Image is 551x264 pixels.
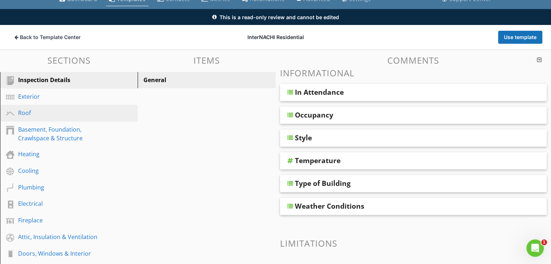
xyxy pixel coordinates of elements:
[18,108,103,117] div: Roof
[526,239,544,257] iframe: Intercom live chat
[9,31,87,44] button: Back to Template Center
[18,183,103,192] div: Plumbing
[18,92,103,101] div: Exterior
[18,150,103,158] div: Heating
[20,34,81,41] span: Back to Template Center
[280,55,547,65] h3: Comments
[295,156,341,165] div: Temperature
[18,76,103,84] div: Inspection Details
[295,202,364,210] div: Weather Conditions
[143,76,245,84] div: General
[18,199,103,208] div: Electrical
[18,166,103,175] div: Cooling
[138,55,275,65] h3: Items
[18,249,103,258] div: Doors, Windows & Interior
[280,238,547,248] h3: Limitations
[18,125,103,142] div: Basement, Foundation, Crawlspace & Structure
[295,133,312,142] div: Style
[280,68,547,78] h3: Informational
[498,31,542,44] button: Use template
[18,216,103,225] div: Fireplace
[295,111,333,119] div: Occupancy
[18,233,103,241] div: Attic, Insulation & Ventilation
[541,239,547,245] span: 1
[295,179,351,188] div: Type of Building
[295,88,344,97] div: In Attendance
[187,34,364,41] div: InterNACHI Residential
